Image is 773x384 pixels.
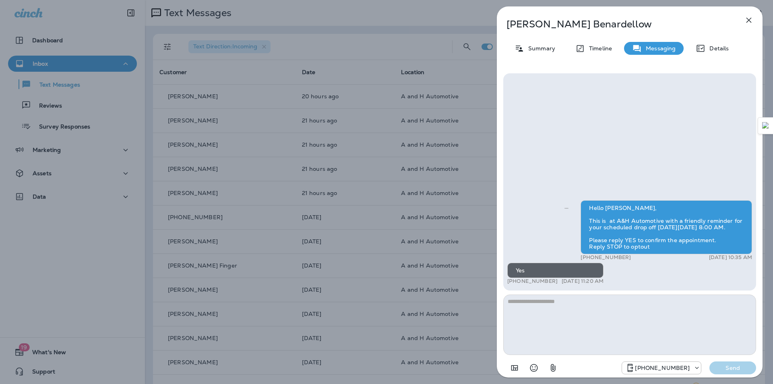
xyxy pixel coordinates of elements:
[564,204,568,211] span: Sent
[585,45,612,52] p: Timeline
[622,363,701,373] div: +1 (405) 873-8731
[642,45,676,52] p: Messaging
[507,263,604,278] div: Yes
[506,360,523,376] button: Add in a premade template
[581,254,631,261] p: [PHONE_NUMBER]
[526,360,542,376] button: Select an emoji
[581,200,752,254] div: Hello [PERSON_NAME], This is at A&H Automotive with a friendly reminder for your scheduled drop o...
[562,278,604,284] p: [DATE] 11:20 AM
[506,19,726,30] p: [PERSON_NAME] Benardellow
[709,254,752,261] p: [DATE] 10:35 AM
[762,122,769,129] img: Detect Auto
[635,365,690,371] p: [PHONE_NUMBER]
[705,45,729,52] p: Details
[507,278,558,284] p: [PHONE_NUMBER]
[524,45,555,52] p: Summary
